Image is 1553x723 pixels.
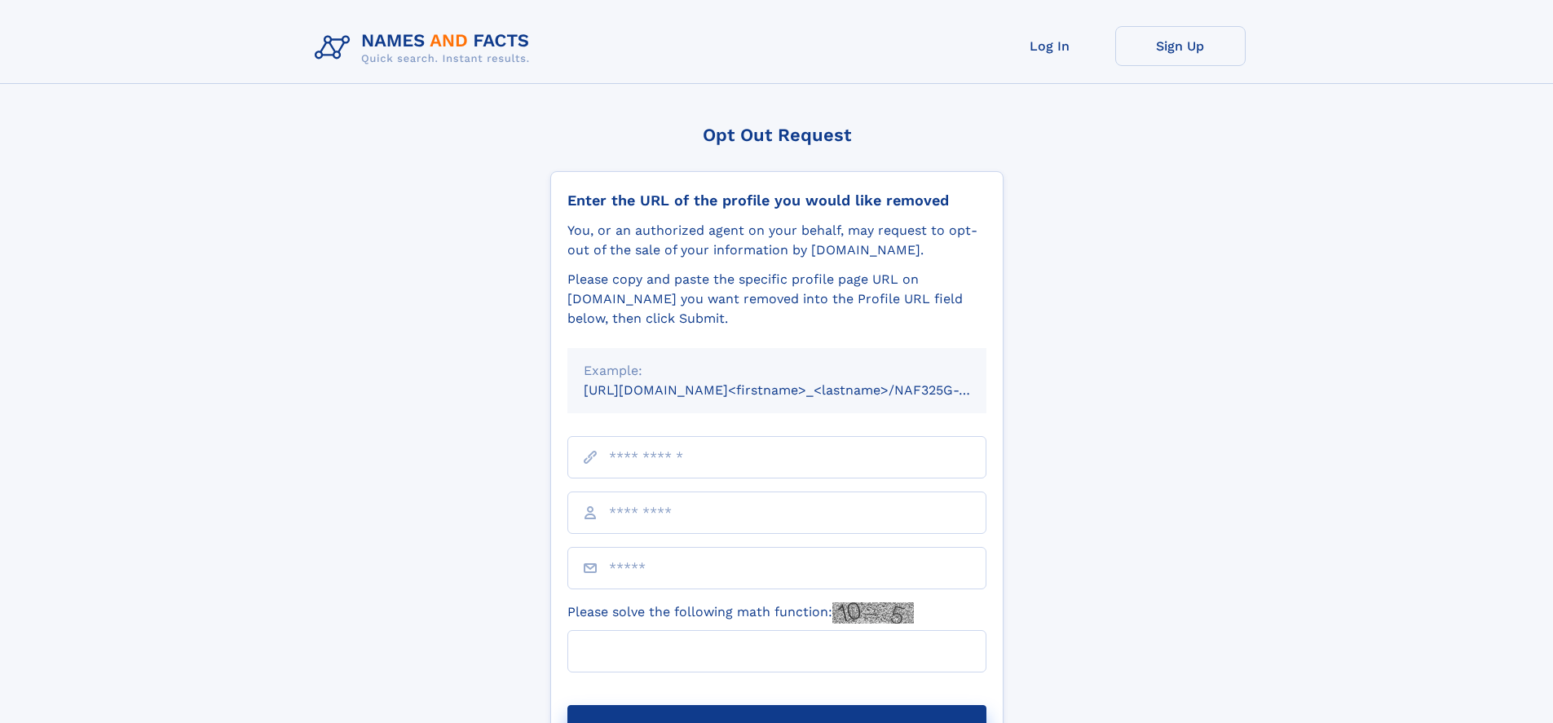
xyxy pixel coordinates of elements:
[567,221,986,260] div: You, or an authorized agent on your behalf, may request to opt-out of the sale of your informatio...
[985,26,1115,66] a: Log In
[567,602,914,624] label: Please solve the following math function:
[584,361,970,381] div: Example:
[308,26,543,70] img: Logo Names and Facts
[584,382,1017,398] small: [URL][DOMAIN_NAME]<firstname>_<lastname>/NAF325G-xxxxxxxx
[567,192,986,209] div: Enter the URL of the profile you would like removed
[1115,26,1246,66] a: Sign Up
[567,270,986,328] div: Please copy and paste the specific profile page URL on [DOMAIN_NAME] you want removed into the Pr...
[550,125,1004,145] div: Opt Out Request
